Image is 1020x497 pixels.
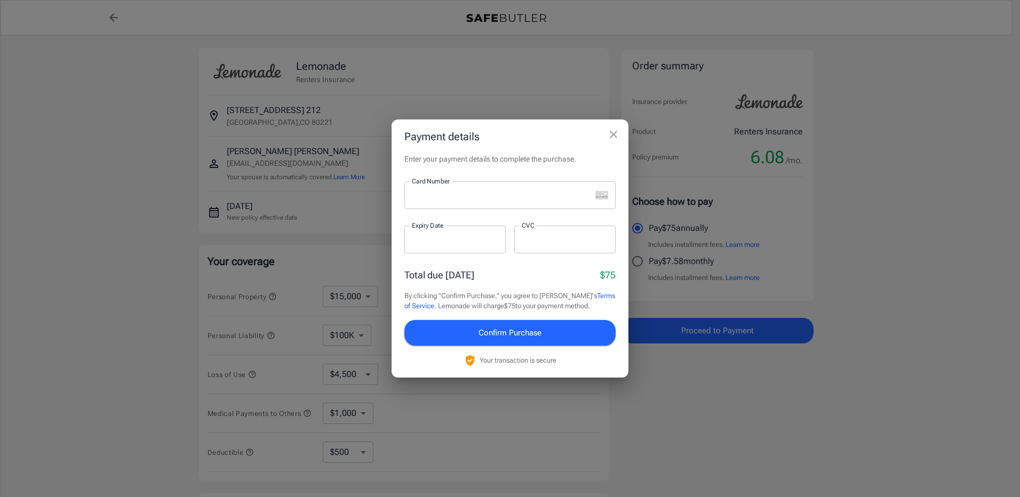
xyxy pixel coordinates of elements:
label: CVC [522,221,535,230]
label: Expiry Date [412,221,444,230]
svg: unknown [595,191,608,199]
button: Confirm Purchase [404,320,616,346]
p: Your transaction is secure [480,355,556,365]
p: Total due [DATE] [404,268,474,282]
button: close [603,124,624,145]
iframe: Secure CVC input frame [522,234,608,244]
iframe: Secure card number input frame [412,190,591,200]
p: By clicking "Confirm Purchase," you agree to [PERSON_NAME]'s . Lemonade will charge $75 to your p... [404,291,616,311]
iframe: Secure expiration date input frame [412,234,498,244]
h2: Payment details [392,119,628,154]
label: Card Number [412,177,450,186]
p: $75 [600,268,616,282]
p: Enter your payment details to complete the purchase. [404,154,616,164]
span: Confirm Purchase [479,326,541,340]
